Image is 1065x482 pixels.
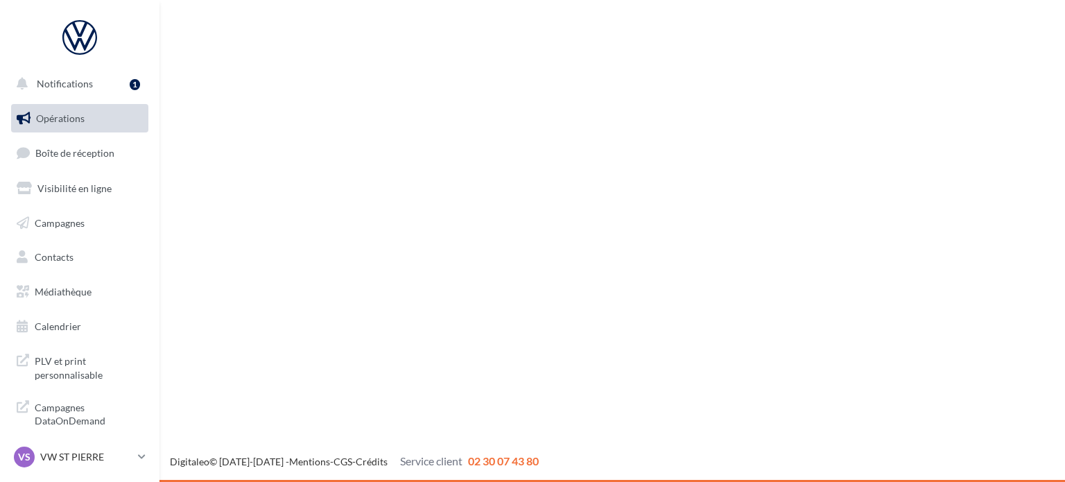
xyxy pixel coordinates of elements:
span: Notifications [37,78,93,89]
div: 1 [130,79,140,90]
a: Campagnes DataOnDemand [8,393,151,433]
span: Calendrier [35,320,81,332]
a: CGS [334,456,352,467]
a: Contacts [8,243,151,272]
a: Médiathèque [8,277,151,307]
span: VS [18,450,31,464]
span: Boîte de réception [35,147,114,159]
a: Opérations [8,104,151,133]
button: Notifications 1 [8,69,146,98]
a: Boîte de réception [8,138,151,168]
span: Médiathèque [35,286,92,298]
span: © [DATE]-[DATE] - - - [170,456,539,467]
a: Visibilité en ligne [8,174,151,203]
a: Digitaleo [170,456,209,467]
a: PLV et print personnalisable [8,346,151,387]
a: Calendrier [8,312,151,341]
span: Opérations [36,112,85,124]
a: VS VW ST PIERRE [11,444,148,470]
span: Campagnes [35,216,85,228]
a: Crédits [356,456,388,467]
span: PLV et print personnalisable [35,352,143,381]
p: VW ST PIERRE [40,450,132,464]
span: Service client [400,454,462,467]
a: Campagnes [8,209,151,238]
span: Campagnes DataOnDemand [35,398,143,428]
span: 02 30 07 43 80 [468,454,539,467]
span: Contacts [35,251,73,263]
span: Visibilité en ligne [37,182,112,194]
a: Mentions [289,456,330,467]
